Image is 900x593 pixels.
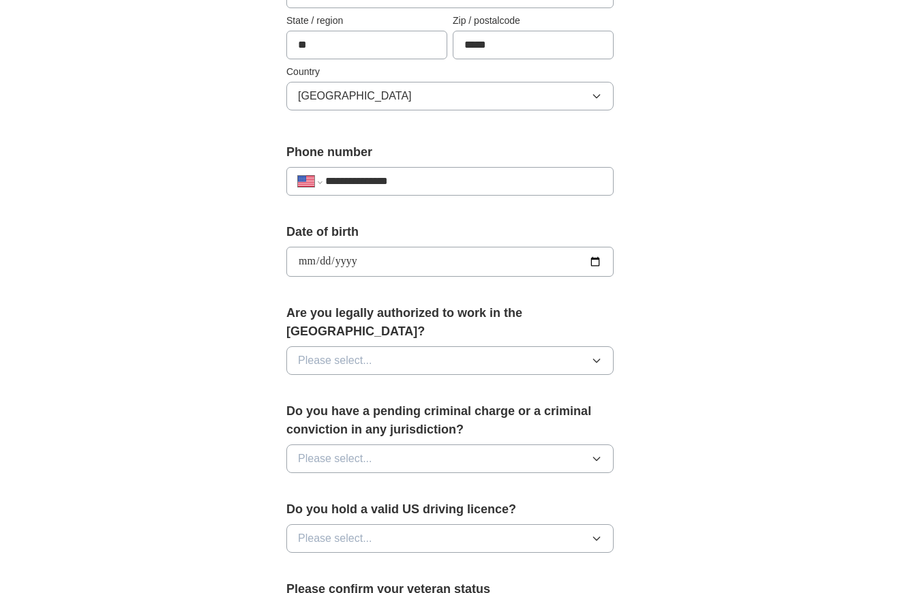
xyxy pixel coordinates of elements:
[286,14,447,28] label: State / region
[286,500,614,519] label: Do you hold a valid US driving licence?
[298,530,372,547] span: Please select...
[453,14,614,28] label: Zip / postalcode
[286,346,614,375] button: Please select...
[286,143,614,162] label: Phone number
[286,223,614,241] label: Date of birth
[286,524,614,553] button: Please select...
[286,402,614,439] label: Do you have a pending criminal charge or a criminal conviction in any jurisdiction?
[286,65,614,79] label: Country
[286,82,614,110] button: [GEOGRAPHIC_DATA]
[286,304,614,341] label: Are you legally authorized to work in the [GEOGRAPHIC_DATA]?
[298,352,372,369] span: Please select...
[286,444,614,473] button: Please select...
[298,451,372,467] span: Please select...
[298,88,412,104] span: [GEOGRAPHIC_DATA]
